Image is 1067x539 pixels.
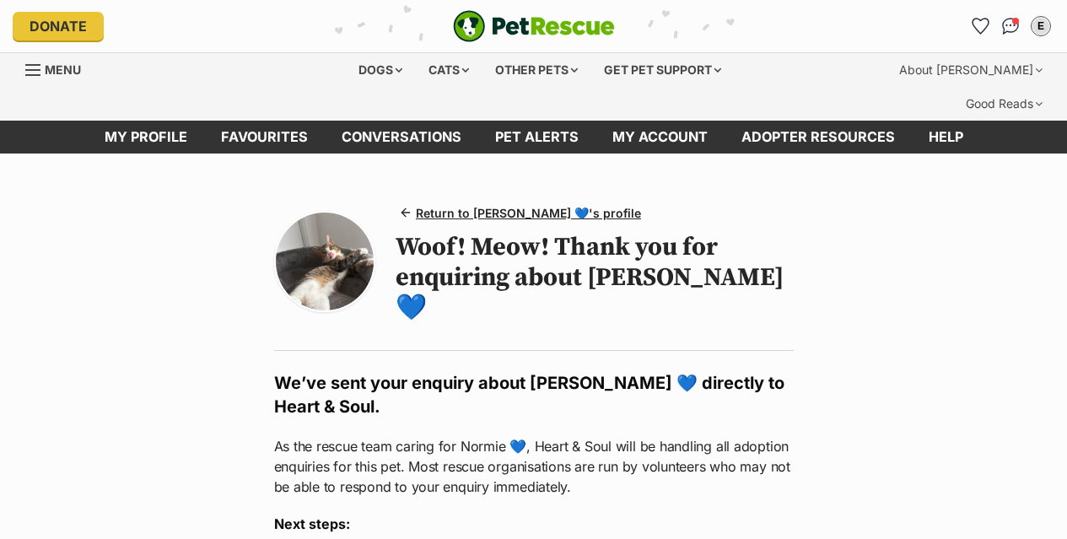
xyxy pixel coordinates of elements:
a: Conversations [997,13,1024,40]
div: Get pet support [592,53,733,87]
a: Favourites [204,121,325,154]
div: Good Reads [954,87,1054,121]
a: Favourites [967,13,994,40]
img: Photo of Normie 💙 [276,213,374,310]
a: PetRescue [453,10,615,42]
img: chat-41dd97257d64d25036548639549fe6c8038ab92f7586957e7f3b1b290dea8141.svg [1002,18,1020,35]
span: Menu [45,62,81,77]
h2: We’ve sent your enquiry about [PERSON_NAME] 💙 directly to Heart & Soul. [274,371,794,418]
a: Help [912,121,980,154]
a: My profile [88,121,204,154]
a: My account [595,121,725,154]
button: My account [1027,13,1054,40]
div: E [1032,18,1049,35]
a: conversations [325,121,478,154]
div: Cats [417,53,481,87]
span: Return to [PERSON_NAME] 💙's profile [416,204,641,222]
a: Return to [PERSON_NAME] 💙's profile [396,201,648,225]
p: As the rescue team caring for Normie 💙, Heart & Soul will be handling all adoption enquiries for ... [274,436,794,497]
div: About [PERSON_NAME] [887,53,1054,87]
div: Dogs [347,53,414,87]
a: Adopter resources [725,121,912,154]
a: Pet alerts [478,121,595,154]
h3: Next steps: [274,514,794,534]
div: Other pets [483,53,590,87]
h1: Woof! Meow! Thank you for enquiring about [PERSON_NAME] 💙 [396,232,794,323]
ul: Account quick links [967,13,1054,40]
a: Menu [25,53,93,84]
img: logo-e224e6f780fb5917bec1dbf3a21bbac754714ae5b6737aabdf751b685950b380.svg [453,10,615,42]
a: Donate [13,12,104,40]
